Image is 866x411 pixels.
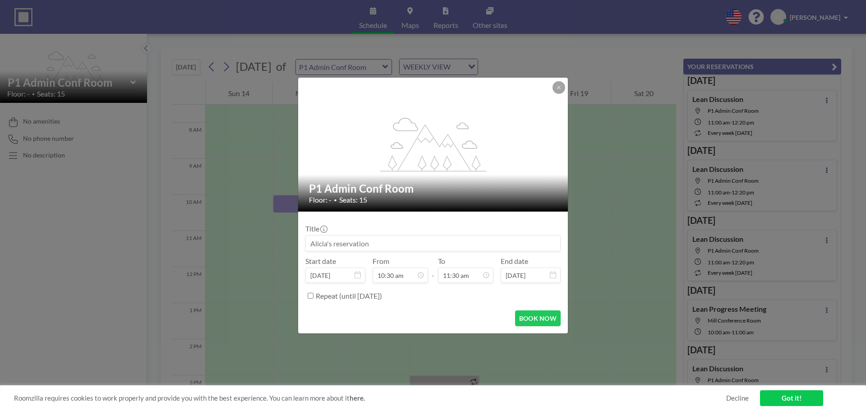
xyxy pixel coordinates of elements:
button: BOOK NOW [515,310,561,326]
span: Seats: 15 [339,195,367,204]
label: From [373,257,389,266]
label: End date [501,257,528,266]
a: Got it! [760,390,823,406]
input: Alicia's reservation [306,236,560,251]
span: • [334,197,337,203]
span: Roomzilla requires cookies to work properly and provide you with the best experience. You can lea... [14,394,726,402]
span: - [432,260,434,280]
g: flex-grow: 1.2; [380,117,487,171]
label: Repeat (until [DATE]) [316,291,382,300]
label: Title [305,224,327,233]
label: To [438,257,445,266]
a: Decline [726,394,749,402]
a: here. [350,394,365,402]
h2: P1 Admin Conf Room [309,182,558,195]
span: Floor: - [309,195,332,204]
label: Start date [305,257,336,266]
